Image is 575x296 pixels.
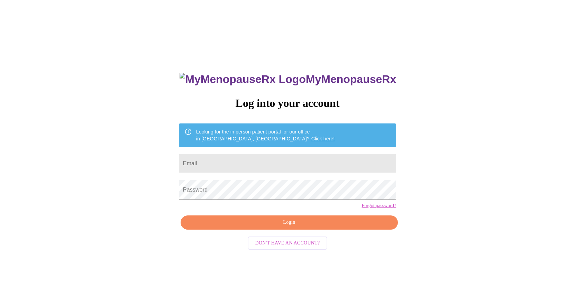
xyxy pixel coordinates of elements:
a: Forgot password? [362,203,396,209]
div: Looking for the in person patient portal for our office in [GEOGRAPHIC_DATA], [GEOGRAPHIC_DATA]? [196,126,335,145]
button: Don't have an account? [248,237,328,250]
h3: Log into your account [179,97,396,110]
span: Login [189,218,390,227]
img: MyMenopauseRx Logo [180,73,305,86]
h3: MyMenopauseRx [180,73,396,86]
span: Don't have an account? [255,239,320,248]
a: Don't have an account? [246,240,329,246]
button: Login [181,215,398,230]
a: Click here! [311,136,335,141]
